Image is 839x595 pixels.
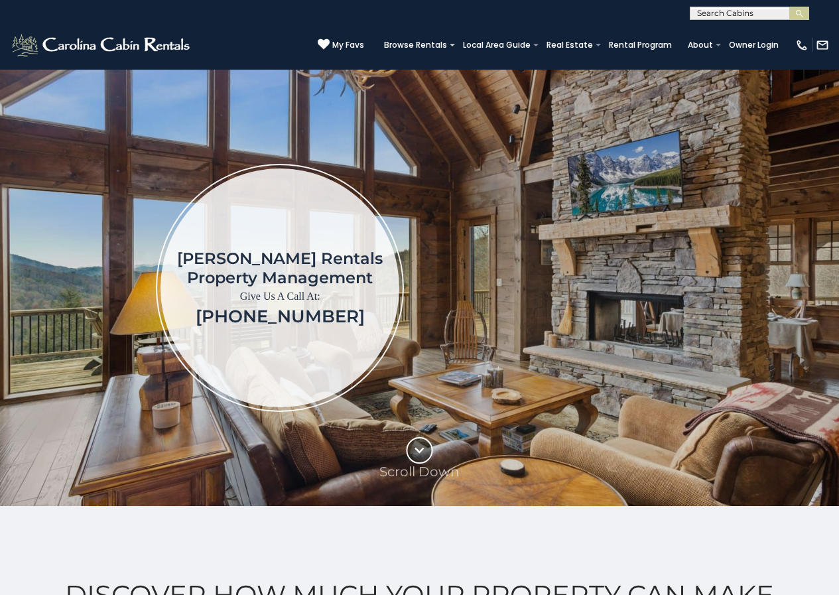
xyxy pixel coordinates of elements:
[177,287,383,306] p: Give Us A Call At:
[540,36,600,54] a: Real Estate
[722,36,785,54] a: Owner Login
[332,39,364,51] span: My Favs
[318,38,364,52] a: My Favs
[379,464,460,480] p: Scroll Down
[10,32,194,58] img: White-1-2.png
[541,109,820,466] iframe: New Contact Form
[681,36,720,54] a: About
[816,38,829,52] img: mail-regular-white.png
[795,38,808,52] img: phone-regular-white.png
[377,36,454,54] a: Browse Rentals
[196,306,365,327] a: [PHONE_NUMBER]
[602,36,678,54] a: Rental Program
[177,249,383,287] h1: [PERSON_NAME] Rentals Property Management
[456,36,537,54] a: Local Area Guide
